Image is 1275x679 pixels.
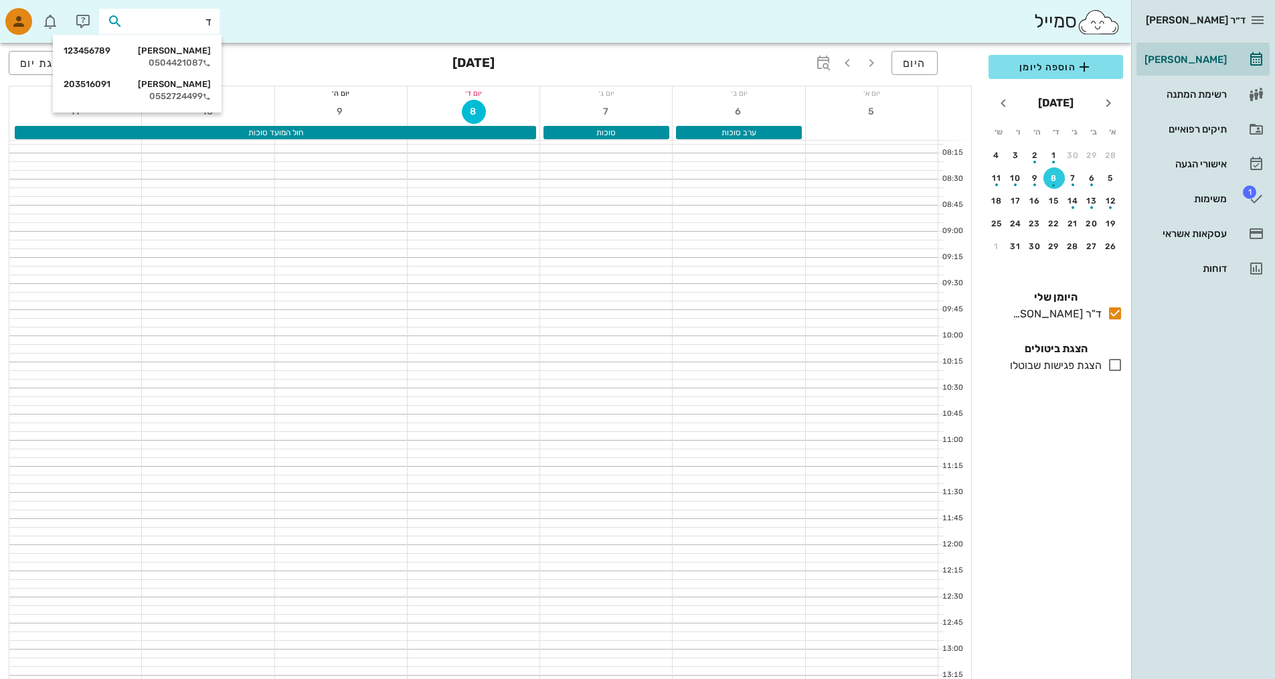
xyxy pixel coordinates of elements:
[1100,236,1122,257] button: 26
[1096,91,1120,115] button: חודש שעבר
[1082,236,1103,257] button: 27
[1062,190,1084,212] button: 14
[938,487,966,498] div: 11:30
[1100,242,1122,251] div: 26
[1100,173,1122,183] div: 5
[1005,213,1027,234] button: 24
[1136,148,1270,180] a: אישורי הגעה
[990,121,1007,143] th: ש׳
[1243,185,1256,199] span: תג
[1009,121,1026,143] th: ו׳
[1024,173,1045,183] div: 9
[1136,44,1270,76] a: [PERSON_NAME]
[1082,145,1103,166] button: 29
[1136,183,1270,215] a: תגמשימות
[1136,113,1270,145] a: תיקים רפואיים
[1142,124,1227,135] div: תיקים רפואיים
[64,46,211,56] div: [PERSON_NAME]
[938,304,966,315] div: 09:45
[39,11,48,19] span: תג
[938,173,966,185] div: 08:30
[1142,54,1227,65] div: [PERSON_NAME]
[1142,159,1227,169] div: אישורי הגעה
[1005,219,1027,228] div: 24
[1100,196,1122,206] div: 12
[989,341,1123,357] h4: הצגת ביטולים
[64,46,110,56] span: 123456789
[938,591,966,603] div: 12:30
[1033,90,1079,117] button: [DATE]
[989,55,1123,79] button: הוספה ליומן
[1100,190,1122,212] button: 12
[1043,151,1065,160] div: 1
[1062,213,1084,234] button: 21
[1066,121,1084,143] th: ג׳
[938,644,966,655] div: 13:00
[1043,173,1065,183] div: 8
[1085,121,1102,143] th: ב׳
[1100,145,1122,166] button: 28
[991,91,1015,115] button: חודש הבא
[1136,252,1270,285] a: דוחות
[938,617,966,629] div: 12:45
[986,190,1007,212] button: 18
[1043,219,1065,228] div: 22
[1104,121,1122,143] th: א׳
[859,106,883,117] span: 5
[1005,190,1027,212] button: 17
[986,145,1007,166] button: 4
[938,200,966,211] div: 08:45
[1028,121,1045,143] th: ה׳
[1043,190,1065,212] button: 15
[1062,173,1084,183] div: 7
[1142,194,1227,204] div: משימות
[1024,151,1045,160] div: 2
[727,100,751,124] button: 6
[1024,242,1045,251] div: 30
[1062,242,1084,251] div: 28
[1077,9,1120,35] img: SmileCloud logo
[938,252,966,263] div: 09:15
[540,86,672,100] div: יום ג׳
[452,51,495,78] h3: [DATE]
[462,106,485,117] span: 8
[989,289,1123,305] h4: היומן שלי
[986,219,1007,228] div: 25
[938,278,966,289] div: 09:30
[938,382,966,394] div: 10:30
[1005,196,1027,206] div: 17
[1142,263,1227,274] div: דוחות
[275,86,407,100] div: יום ה׳
[938,461,966,472] div: 11:15
[1024,213,1045,234] button: 23
[1082,219,1103,228] div: 20
[1100,151,1122,160] div: 28
[1034,7,1120,36] div: סמייל
[1100,219,1122,228] div: 19
[20,57,72,70] span: תצוגת יום
[1047,121,1064,143] th: ד׳
[1100,167,1122,189] button: 5
[1136,218,1270,250] a: עסקאות אשראי
[9,86,141,100] div: שבת
[938,330,966,342] div: 10:00
[1005,358,1102,374] div: הצגת פגישות שבוטלו
[891,51,938,75] button: היום
[329,100,353,124] button: 9
[64,58,211,68] div: 0504421087
[64,79,211,90] div: [PERSON_NAME]
[1043,145,1065,166] button: 1
[1062,196,1084,206] div: 14
[1082,167,1103,189] button: 6
[9,51,84,75] button: תצוגת יום
[329,106,353,117] span: 9
[1024,145,1045,166] button: 2
[1007,306,1102,322] div: ד"ר [PERSON_NAME]
[1043,236,1065,257] button: 29
[1062,167,1084,189] button: 7
[1005,145,1027,166] button: 3
[986,167,1007,189] button: 11
[248,128,303,137] span: חול המועד סוכות
[1005,242,1027,251] div: 31
[938,226,966,237] div: 09:00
